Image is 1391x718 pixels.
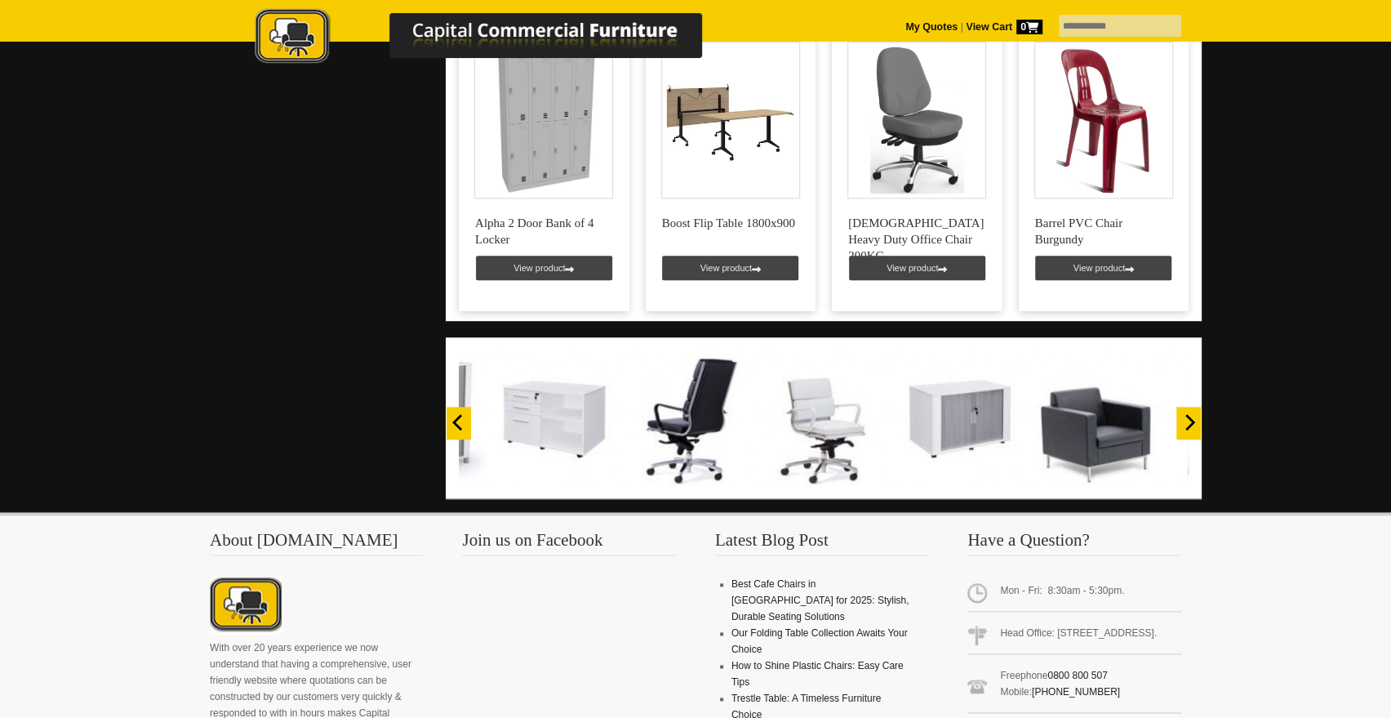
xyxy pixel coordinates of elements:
[210,576,282,635] img: About CCFNZ Logo
[1161,350,1295,485] img: 07
[731,578,909,622] a: Best Cafe Chairs in [GEOGRAPHIC_DATA] for 2025: Stylish, Durable Seating Solutions
[731,660,904,688] a: How to Shine Plastic Chairs: Easy Care Tips
[963,21,1042,33] a: View Cart0
[622,350,757,485] img: 11
[210,8,781,68] img: Capital Commercial Furniture Logo
[1176,407,1201,439] button: Next
[967,661,1181,713] span: Freephone Mobile:
[905,21,958,33] a: My Quotes
[967,618,1181,654] span: Head Office: [STREET_ADDRESS].
[966,21,1042,33] strong: View Cart
[731,627,908,655] a: Our Folding Table Collection Awaits Your Choice
[210,8,781,73] a: Capital Commercial Furniture Logo
[447,407,471,439] button: Previous
[1016,20,1042,34] span: 0
[757,350,891,485] img: 10
[967,532,1181,555] h3: Have a Question?
[353,350,487,485] img: 01
[715,532,929,555] h3: Latest Blog Post
[1032,686,1120,698] a: [PHONE_NUMBER]
[462,532,676,555] h3: Join us on Facebook
[1026,350,1161,485] img: 08
[1047,670,1107,681] a: 0800 800 507
[210,532,424,555] h3: About [DOMAIN_NAME]
[891,350,1026,485] img: 09
[967,576,1181,612] span: Mon - Fri: 8:30am - 5:30pm.
[487,350,622,485] img: 12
